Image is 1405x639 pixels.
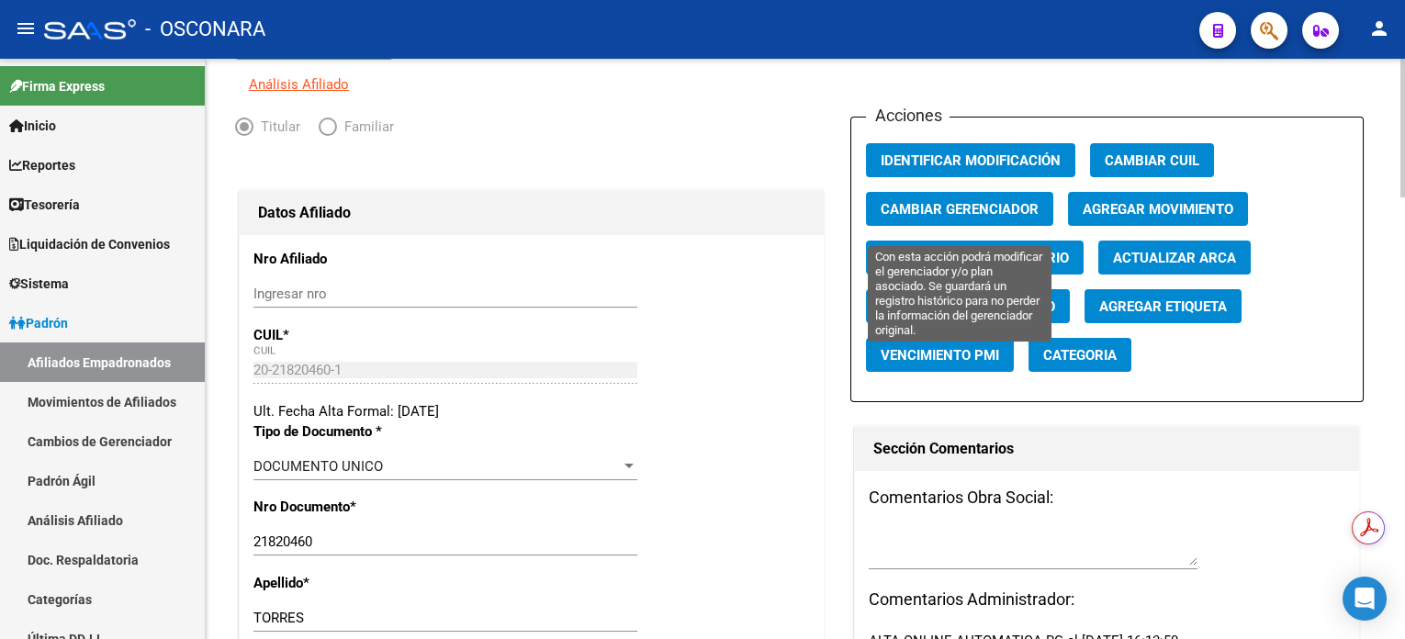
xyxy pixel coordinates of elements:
h3: Acciones [866,103,949,129]
h3: Comentarios Administrador: [869,587,1345,612]
p: Apellido [253,573,421,593]
span: Cambiar Tipo Beneficiario [881,250,1069,266]
button: Cambiar Gerenciador [866,192,1053,226]
span: Firma Express [9,76,105,96]
span: Liquidación de Convenios [9,234,170,254]
span: DOCUMENTO UNICO [253,458,383,475]
span: Agregar Movimiento [1083,201,1233,218]
button: Cambiar Tipo Beneficiario [866,241,1084,275]
mat-icon: person [1368,17,1390,39]
span: Agregar Etiqueta [1099,298,1227,315]
span: Reinformar Movimiento [881,298,1055,315]
button: Agregar Movimiento [1068,192,1248,226]
span: Identificar Modificación [881,152,1061,169]
button: Identificar Modificación [866,143,1075,177]
span: Vencimiento PMI [881,347,999,364]
button: Cambiar CUIL [1090,143,1214,177]
p: Nro Afiliado [253,249,421,269]
span: Titular [253,117,300,137]
h3: Comentarios Obra Social: [869,485,1345,510]
span: Cambiar Gerenciador [881,201,1039,218]
button: Actualizar ARCA [1098,241,1251,275]
span: - OSCONARA [145,9,265,50]
span: Reportes [9,155,75,175]
h1: Datos Afiliado [258,198,805,228]
span: Actualizar ARCA [1113,250,1236,266]
mat-icon: menu [15,17,37,39]
p: Tipo de Documento * [253,421,421,442]
span: Inicio [9,116,56,136]
button: Categoria [1028,338,1131,372]
p: CUIL [253,325,421,345]
span: Tesorería [9,195,80,215]
div: Open Intercom Messenger [1343,577,1387,621]
span: Cambiar CUIL [1105,152,1199,169]
span: Familiar [337,117,394,137]
button: Agregar Etiqueta [1085,289,1242,323]
p: Nro Documento [253,497,421,517]
h1: Sección Comentarios [873,434,1341,464]
span: Análisis Afiliado [249,76,349,93]
mat-radio-group: Elija una opción [235,122,412,139]
div: Ult. Fecha Alta Formal: [DATE] [253,401,810,421]
button: Vencimiento PMI [866,338,1014,372]
span: Categoria [1043,347,1117,364]
span: Padrón [9,313,68,333]
span: Sistema [9,274,69,294]
button: Reinformar Movimiento [866,289,1070,323]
